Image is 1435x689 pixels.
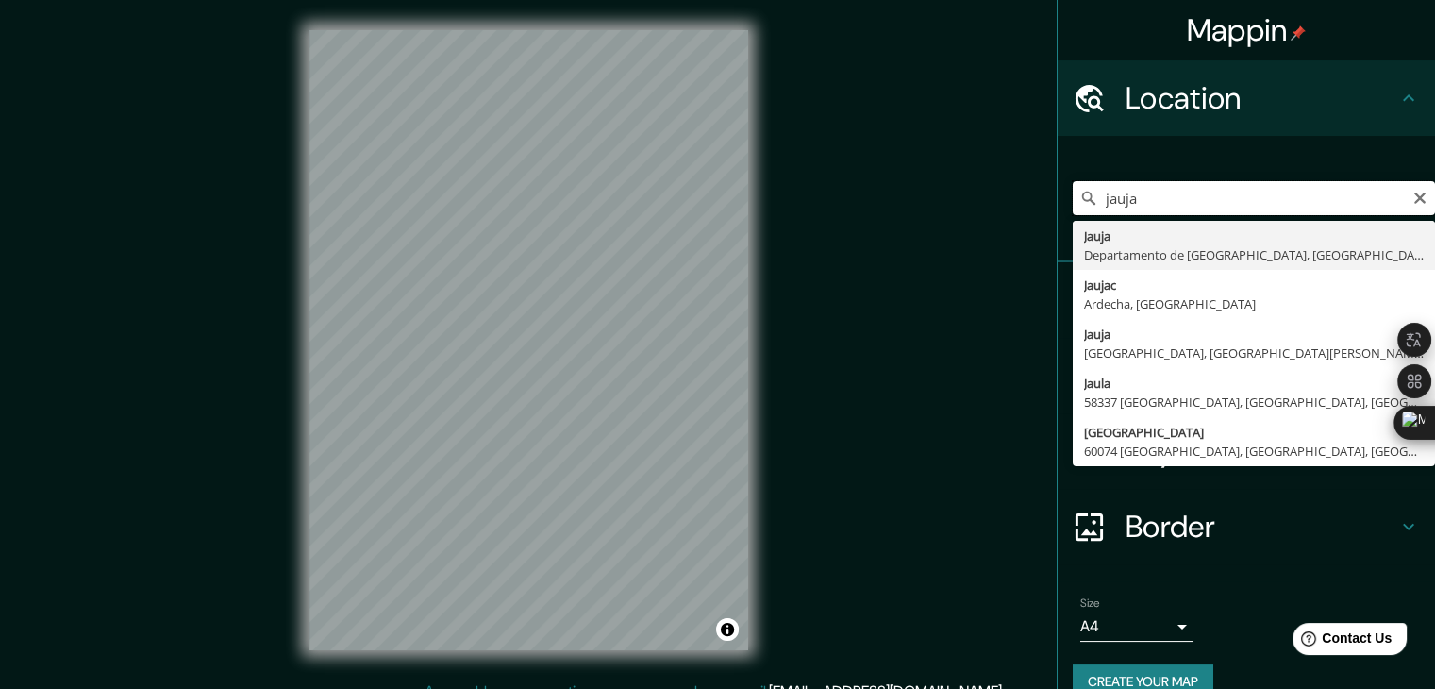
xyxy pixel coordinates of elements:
[1084,325,1424,344] div: Jauja
[309,30,748,650] canvas: Map
[1058,338,1435,413] div: Style
[1267,615,1414,668] iframe: Help widget launcher
[1080,612,1193,642] div: A4
[1058,262,1435,338] div: Pins
[1058,413,1435,489] div: Layout
[1412,188,1427,206] button: Clear
[1126,432,1397,470] h4: Layout
[1073,181,1435,215] input: Pick your city or area
[1058,60,1435,136] div: Location
[1084,374,1424,393] div: Jaula
[1084,227,1424,245] div: Jauja
[1187,11,1307,49] h4: Mappin
[1126,508,1397,546] h4: Border
[1080,596,1100,612] label: Size
[1058,489,1435,564] div: Border
[1084,344,1424,362] div: [GEOGRAPHIC_DATA], [GEOGRAPHIC_DATA][PERSON_NAME], [GEOGRAPHIC_DATA]
[716,618,739,641] button: Toggle attribution
[1291,25,1306,41] img: pin-icon.png
[1084,294,1424,313] div: Ardecha, [GEOGRAPHIC_DATA]
[1084,442,1424,461] div: 60074 [GEOGRAPHIC_DATA], [GEOGRAPHIC_DATA], [GEOGRAPHIC_DATA]
[1126,79,1397,117] h4: Location
[1084,393,1424,412] div: 58337 [GEOGRAPHIC_DATA], [GEOGRAPHIC_DATA], [GEOGRAPHIC_DATA]
[1084,423,1424,442] div: [GEOGRAPHIC_DATA]
[1084,276,1424,294] div: Jaujac
[1084,245,1424,264] div: Departamento de [GEOGRAPHIC_DATA], [GEOGRAPHIC_DATA]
